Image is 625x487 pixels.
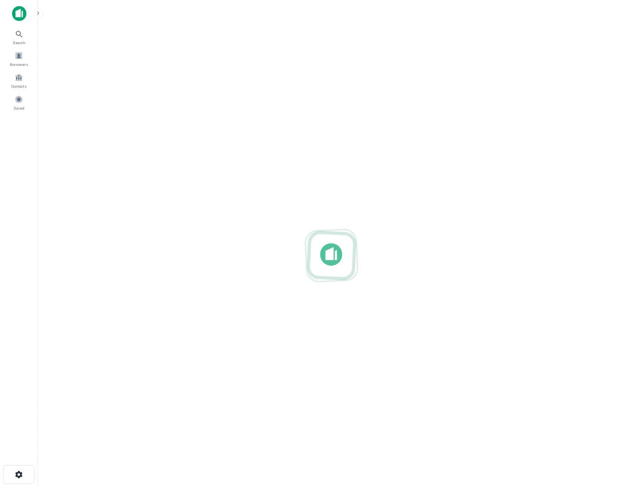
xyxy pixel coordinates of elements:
[2,92,35,113] a: Saved
[2,49,35,69] a: Borrowers
[2,70,35,91] a: Contacts
[11,83,26,89] span: Contacts
[14,105,24,111] span: Saved
[13,40,25,46] span: Search
[12,6,26,21] img: capitalize-icon.png
[587,427,625,463] iframe: Chat Widget
[2,27,35,47] a: Search
[10,61,28,67] span: Borrowers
